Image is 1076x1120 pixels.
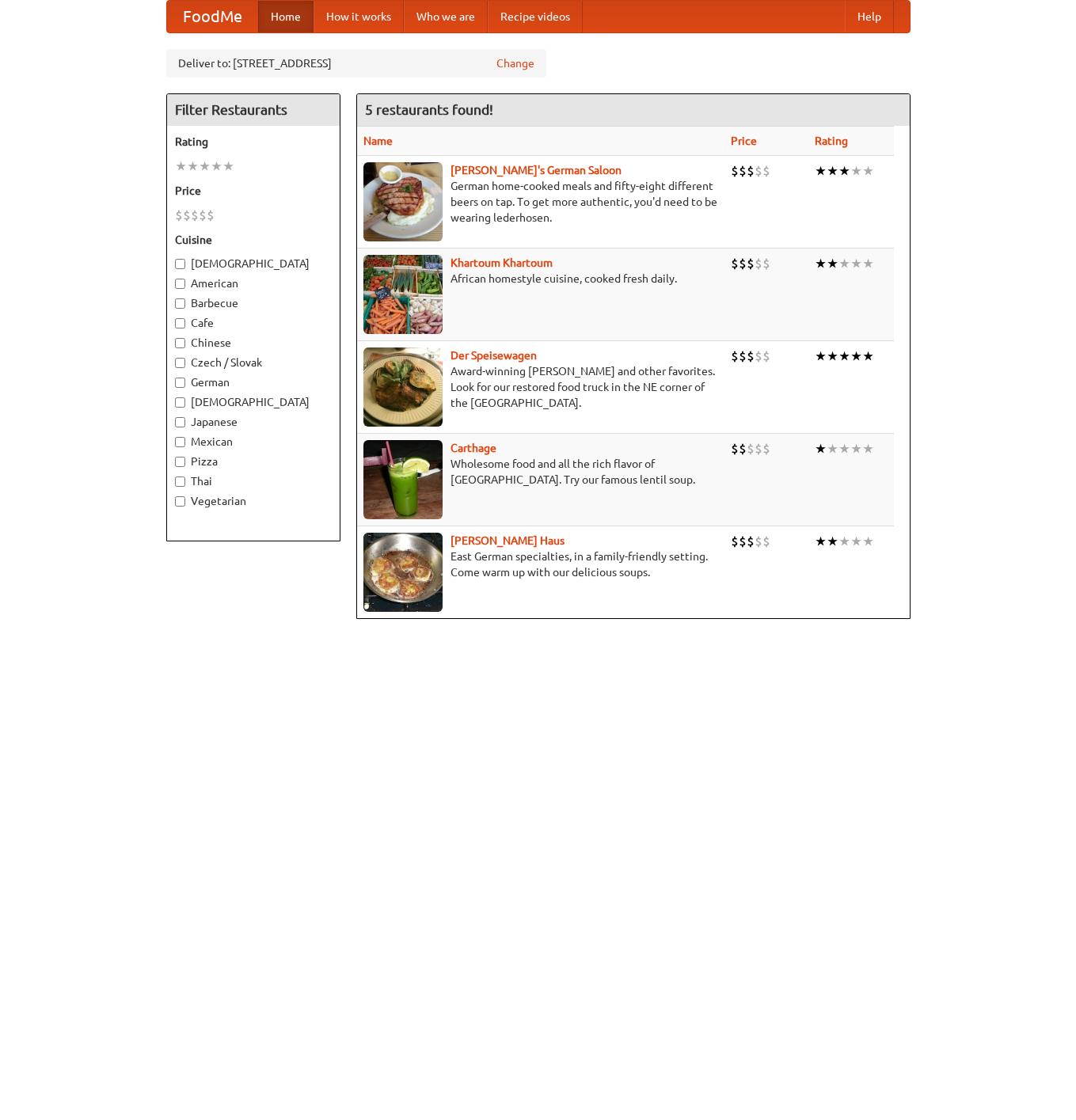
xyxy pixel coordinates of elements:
[815,255,827,272] li: ★
[496,55,534,71] a: Change
[845,1,894,32] a: Help
[762,162,770,180] li: $
[850,162,862,180] li: ★
[762,533,770,550] li: $
[451,534,565,547] a: [PERSON_NAME] Haus
[175,279,185,289] input: American
[451,349,537,362] a: Der Speisewagen
[755,347,762,365] li: $
[451,164,622,177] a: [PERSON_NAME]'s German Saloon
[175,437,185,447] input: Mexican
[850,347,862,365] li: ★
[175,259,185,269] input: [DEMOGRAPHIC_DATA]
[815,533,827,550] li: ★
[199,158,211,175] li: ★
[731,162,739,180] li: $
[827,533,838,550] li: ★
[175,473,332,489] label: Thai
[175,355,332,370] label: Czech / Slovak
[747,347,755,365] li: $
[755,162,762,180] li: $
[175,374,332,390] label: German
[731,440,739,457] li: $
[363,162,443,241] img: esthers.jpg
[187,158,199,175] li: ★
[175,134,332,150] h5: Rating
[827,162,838,180] li: ★
[739,162,747,180] li: $
[747,440,755,457] li: $
[175,275,332,291] label: American
[175,454,332,469] label: Pizza
[731,255,739,272] li: $
[755,255,762,272] li: $
[175,476,185,487] input: Thai
[451,256,553,269] a: Khartoum Khartoum
[175,183,332,199] h5: Price
[862,533,874,550] li: ★
[175,496,185,507] input: Vegetarian
[175,256,332,271] label: [DEMOGRAPHIC_DATA]
[167,94,340,126] h4: Filter Restaurants
[167,1,258,32] a: FoodMe
[862,347,874,365] li: ★
[747,162,755,180] li: $
[838,255,850,272] li: ★
[191,207,199,224] li: $
[827,255,838,272] li: ★
[838,162,850,180] li: ★
[451,442,496,454] a: Carthage
[211,158,222,175] li: ★
[815,162,827,180] li: ★
[838,440,850,457] li: ★
[488,1,583,32] a: Recipe videos
[183,207,191,224] li: $
[862,255,874,272] li: ★
[731,347,739,365] li: $
[762,347,770,365] li: $
[850,440,862,457] li: ★
[363,135,393,147] a: Name
[207,207,215,224] li: $
[815,347,827,365] li: ★
[815,440,827,457] li: ★
[731,135,757,147] a: Price
[363,347,443,427] img: speisewagen.jpg
[850,533,862,550] li: ★
[363,363,718,411] p: Award-winning [PERSON_NAME] and other favorites. Look for our restored food truck in the NE corne...
[363,271,718,287] p: African homestyle cuisine, cooked fresh daily.
[175,493,332,509] label: Vegetarian
[166,49,546,78] div: Deliver to: [STREET_ADDRESS]
[175,335,332,351] label: Chinese
[175,434,332,450] label: Mexican
[363,178,718,226] p: German home-cooked meals and fifty-eight different beers on tap. To get more authentic, you'd nee...
[175,315,332,331] label: Cafe
[838,533,850,550] li: ★
[363,255,443,334] img: khartoum.jpg
[755,440,762,457] li: $
[850,255,862,272] li: ★
[755,533,762,550] li: $
[314,1,404,32] a: How it works
[175,232,332,248] h5: Cuisine
[175,295,332,311] label: Barbecue
[175,298,185,309] input: Barbecue
[747,255,755,272] li: $
[175,414,332,430] label: Japanese
[739,440,747,457] li: $
[175,207,183,224] li: $
[838,347,850,365] li: ★
[404,1,488,32] a: Who we are
[815,135,848,147] a: Rating
[258,1,314,32] a: Home
[739,533,747,550] li: $
[363,549,718,580] p: East German specialties, in a family-friendly setting. Come warm up with our delicious soups.
[731,533,739,550] li: $
[175,378,185,388] input: German
[199,207,207,224] li: $
[363,533,443,612] img: kohlhaus.jpg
